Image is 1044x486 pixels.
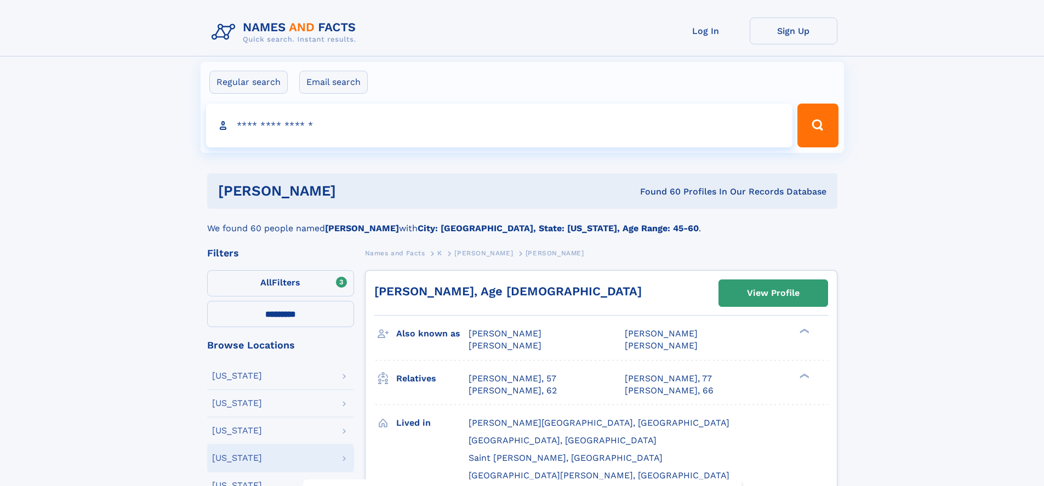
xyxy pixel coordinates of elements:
[396,369,469,388] h3: Relatives
[212,454,262,462] div: [US_STATE]
[209,71,288,94] label: Regular search
[207,270,354,296] label: Filters
[454,246,513,260] a: [PERSON_NAME]
[437,249,442,257] span: K
[396,414,469,432] h3: Lived in
[719,280,828,306] a: View Profile
[207,248,354,258] div: Filters
[469,435,657,445] span: [GEOGRAPHIC_DATA], [GEOGRAPHIC_DATA]
[396,324,469,343] h3: Also known as
[437,246,442,260] a: K
[797,328,810,335] div: ❯
[526,249,584,257] span: [PERSON_NAME]
[469,373,556,385] a: [PERSON_NAME], 57
[325,223,399,233] b: [PERSON_NAME]
[299,71,368,94] label: Email search
[625,385,714,397] a: [PERSON_NAME], 66
[212,371,262,380] div: [US_STATE]
[469,453,663,463] span: Saint [PERSON_NAME], [GEOGRAPHIC_DATA]
[454,249,513,257] span: [PERSON_NAME]
[469,470,729,481] span: [GEOGRAPHIC_DATA][PERSON_NAME], [GEOGRAPHIC_DATA]
[212,426,262,435] div: [US_STATE]
[207,209,837,235] div: We found 60 people named with .
[469,418,729,428] span: [PERSON_NAME][GEOGRAPHIC_DATA], [GEOGRAPHIC_DATA]
[260,277,272,288] span: All
[469,340,541,351] span: [PERSON_NAME]
[212,399,262,408] div: [US_STATE]
[797,104,838,147] button: Search Button
[206,104,793,147] input: search input
[662,18,750,44] a: Log In
[418,223,699,233] b: City: [GEOGRAPHIC_DATA], State: [US_STATE], Age Range: 45-60
[797,372,810,379] div: ❯
[218,184,488,198] h1: [PERSON_NAME]
[469,385,557,397] a: [PERSON_NAME], 62
[625,340,698,351] span: [PERSON_NAME]
[374,284,642,298] a: [PERSON_NAME], Age [DEMOGRAPHIC_DATA]
[747,281,800,306] div: View Profile
[469,328,541,339] span: [PERSON_NAME]
[750,18,837,44] a: Sign Up
[625,328,698,339] span: [PERSON_NAME]
[365,246,425,260] a: Names and Facts
[207,18,365,47] img: Logo Names and Facts
[488,186,826,198] div: Found 60 Profiles In Our Records Database
[207,340,354,350] div: Browse Locations
[625,373,712,385] a: [PERSON_NAME], 77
